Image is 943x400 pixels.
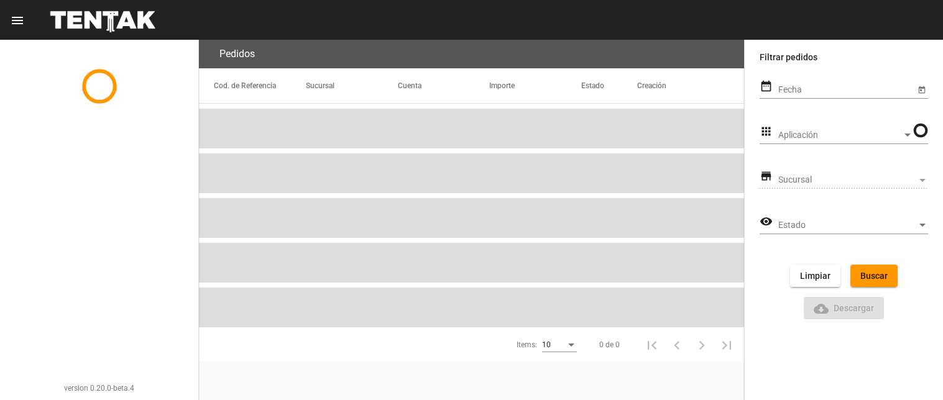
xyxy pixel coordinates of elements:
[10,13,25,28] mat-icon: menu
[637,68,744,103] mat-header-cell: Creación
[814,303,875,313] span: Descargar
[398,68,490,103] mat-header-cell: Cuenta
[778,130,902,140] span: Aplicación
[760,214,773,229] mat-icon: visibility
[804,297,885,319] button: Descargar ReporteDescargar
[800,271,830,281] span: Limpiar
[860,271,888,281] span: Buscar
[850,265,898,287] button: Buscar
[219,45,255,63] h3: Pedidos
[760,169,773,184] mat-icon: store
[714,332,739,357] button: Última
[542,341,577,350] mat-select: Items:
[760,79,773,94] mat-icon: date_range
[778,220,917,230] span: Estado
[599,339,620,351] div: 0 de 0
[778,220,928,230] mat-select: Estado
[489,68,581,103] mat-header-cell: Importe
[778,175,928,185] mat-select: Sucursal
[778,85,915,95] input: Fecha
[199,68,306,103] mat-header-cell: Cod. de Referencia
[915,83,928,96] button: Open calendar
[199,40,744,68] flou-section-header: Pedidos
[581,68,637,103] mat-header-cell: Estado
[640,332,665,357] button: Primera
[306,68,398,103] mat-header-cell: Sucursal
[778,130,913,140] mat-select: Aplicación
[665,332,689,357] button: Anterior
[760,124,773,139] mat-icon: apps
[790,265,840,287] button: Limpiar
[778,175,917,185] span: Sucursal
[760,50,928,65] label: Filtrar pedidos
[517,339,537,351] div: Items:
[542,340,551,349] span: 10
[814,301,829,316] mat-icon: Descargar Reporte
[689,332,714,357] button: Siguiente
[10,382,188,394] div: version 0.20.0-beta.4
